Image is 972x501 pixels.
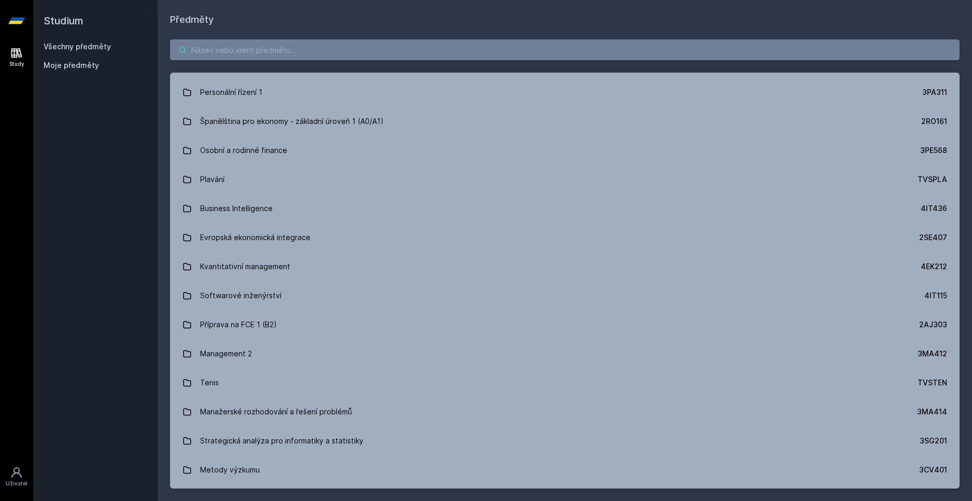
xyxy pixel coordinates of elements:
[924,290,947,301] div: 4IT115
[9,60,24,68] div: Study
[6,480,27,488] div: Uživatel
[200,140,287,161] div: Osobní a rodinné finance
[919,232,947,243] div: 2SE407
[170,281,960,310] a: Softwarové inženýrství 4IT115
[170,252,960,281] a: Kvantitativní management 4EK212
[920,436,947,446] div: 3SG201
[200,401,352,422] div: Manažerské rozhodování a řešení problémů
[200,314,277,335] div: Příprava na FCE 1 (B2)
[200,169,224,190] div: Plavání
[170,368,960,397] a: Tenis TVSTEN
[170,12,960,27] h1: Předměty
[200,285,281,306] div: Softwarové inženýrství
[200,343,252,364] div: Management 2
[200,111,384,132] div: Španělština pro ekonomy - základní úroveň 1 (A0/A1)
[44,42,111,51] a: Všechny předměty
[921,261,947,272] div: 4EK212
[44,60,99,71] span: Moje předměty
[921,116,947,127] div: 2RO161
[919,465,947,475] div: 3CV401
[918,378,947,388] div: TVSTEN
[200,460,260,480] div: Metody výzkumu
[200,82,262,103] div: Personální řízení 1
[170,194,960,223] a: Business Intelligence 4IT436
[2,461,31,493] a: Uživatel
[170,107,960,136] a: Španělština pro ekonomy - základní úroveň 1 (A0/A1) 2RO161
[170,223,960,252] a: Evropská ekonomická integrace 2SE407
[170,339,960,368] a: Management 2 3MA412
[200,430,363,451] div: Strategická analýza pro informatiky a statistiky
[170,397,960,426] a: Manažerské rozhodování a řešení problémů 3MA414
[170,165,960,194] a: Plavání TVSPLA
[170,39,960,60] input: Název nebo ident předmětu…
[200,198,273,219] div: Business Intelligence
[170,455,960,484] a: Metody výzkumu 3CV401
[170,426,960,455] a: Strategická analýza pro informatiky a statistiky 3SG201
[170,78,960,107] a: Personální řízení 1 3PA311
[919,319,947,330] div: 2AJ303
[200,372,219,393] div: Tenis
[918,349,947,359] div: 3MA412
[920,145,947,156] div: 3PE568
[921,203,947,214] div: 4IT436
[2,41,31,73] a: Study
[922,87,947,98] div: 3PA311
[918,174,947,185] div: TVSPLA
[200,227,311,248] div: Evropská ekonomická integrace
[917,407,947,417] div: 3MA414
[170,136,960,165] a: Osobní a rodinné finance 3PE568
[200,256,290,277] div: Kvantitativní management
[170,310,960,339] a: Příprava na FCE 1 (B2) 2AJ303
